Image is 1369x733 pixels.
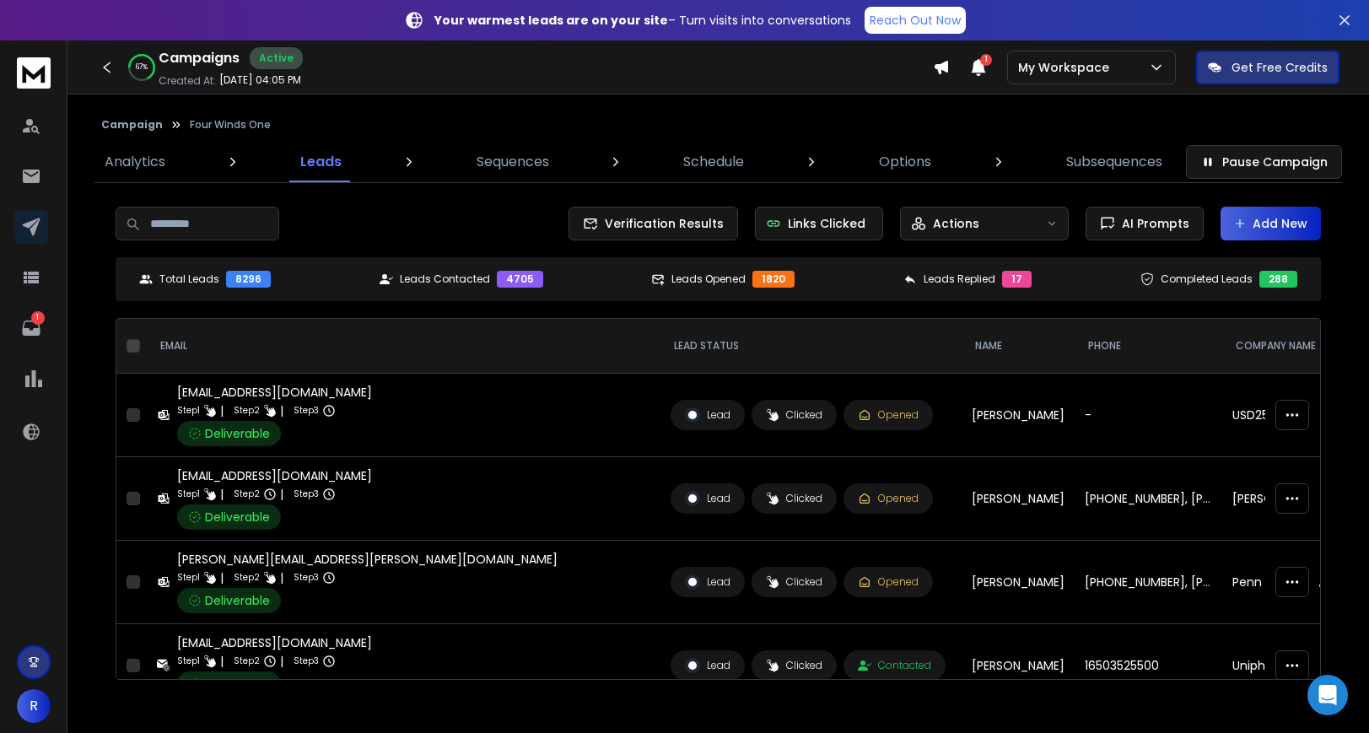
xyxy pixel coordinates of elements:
a: Reach Out Now [865,7,966,34]
p: Subsequences [1066,152,1162,172]
div: 4705 [497,271,543,288]
a: Schedule [673,142,754,182]
span: Deliverable [205,425,270,442]
th: Phone [1075,319,1222,374]
p: | [280,486,283,503]
button: Get Free Credits [1196,51,1339,84]
div: [EMAIL_ADDRESS][DOMAIN_NAME] [177,467,372,484]
th: EMAIL [147,319,660,374]
p: | [280,653,283,670]
th: NAME [962,319,1075,374]
p: Step 3 [294,653,319,670]
td: [PERSON_NAME] [962,624,1075,708]
p: My Workspace [1018,59,1116,76]
p: Actions [933,215,979,232]
p: Leads Opened [671,272,746,286]
p: Four Winds One [190,118,271,132]
a: 1 [14,311,48,345]
p: Created At: [159,74,216,88]
p: Analytics [105,152,165,172]
div: Clicked [766,408,822,422]
div: Opened [858,408,919,422]
p: Step 2 [234,569,260,586]
p: Sequences [477,152,549,172]
span: Verification Results [598,215,724,232]
div: Lead [685,658,730,673]
p: Reach Out Now [870,12,961,29]
p: Step 2 [234,486,260,503]
p: | [280,402,283,419]
div: Lead [685,491,730,506]
button: Pause Campaign [1186,145,1342,179]
div: 17 [1002,271,1032,288]
div: Contacted [858,659,931,672]
strong: Your warmest leads are on your site [434,12,668,29]
p: | [220,486,224,503]
div: [EMAIL_ADDRESS][DOMAIN_NAME] [177,384,372,401]
p: Get Free Credits [1232,59,1328,76]
div: 8296 [226,271,271,288]
p: | [220,653,224,670]
span: Deliverable [205,592,270,609]
td: [PERSON_NAME] [962,374,1075,457]
p: | [220,402,224,419]
p: [DATE] 04:05 PM [219,73,301,87]
div: 1820 [752,271,795,288]
p: Step 1 [177,486,200,503]
span: AI Prompts [1115,215,1189,232]
div: Lead [685,407,730,423]
p: – Turn visits into conversations [434,12,851,29]
div: Opened [858,492,919,505]
td: [PHONE_NUMBER], [PHONE_NUMBER] [1075,457,1222,541]
p: Schedule [683,152,744,172]
p: Leads Replied [924,272,995,286]
td: - [1075,374,1222,457]
a: Leads [290,142,352,182]
p: Total Leads [159,272,219,286]
div: [PERSON_NAME][EMAIL_ADDRESS][PERSON_NAME][DOMAIN_NAME] [177,551,558,568]
p: Step 2 [234,402,260,419]
span: Deliverable [205,509,270,525]
p: Step 3 [294,402,319,419]
span: Deliverable [205,676,270,693]
a: Sequences [466,142,559,182]
h1: Campaigns [159,48,240,68]
div: Clicked [766,575,822,589]
div: [EMAIL_ADDRESS][DOMAIN_NAME] [177,634,372,651]
td: [PHONE_NUMBER], [PHONE_NUMBER] [1075,541,1222,624]
button: R [17,689,51,723]
p: | [280,569,283,586]
p: Step 2 [234,653,260,670]
img: logo [17,57,51,89]
p: Links Clicked [788,215,865,232]
p: Leads Contacted [400,272,490,286]
button: Campaign [101,118,163,132]
div: Clicked [766,659,822,672]
td: [PERSON_NAME] [962,457,1075,541]
p: Options [879,152,931,172]
p: Step 1 [177,569,200,586]
a: Options [869,142,941,182]
p: 67 % [136,62,148,73]
p: Step 1 [177,402,200,419]
p: Step 1 [177,653,200,670]
a: Analytics [94,142,175,182]
div: Active [250,47,303,69]
button: Add New [1221,207,1321,240]
p: Leads [300,152,342,172]
div: Lead [685,574,730,590]
div: Clicked [766,492,822,505]
a: Subsequences [1056,142,1172,182]
p: 1 [31,311,45,325]
p: Step 3 [294,569,319,586]
td: [PERSON_NAME] [962,541,1075,624]
div: 288 [1259,271,1297,288]
td: 16503525500 [1075,624,1222,708]
th: LEAD STATUS [660,319,962,374]
button: AI Prompts [1086,207,1204,240]
button: Verification Results [569,207,738,240]
div: Open Intercom Messenger [1307,675,1348,715]
span: 1 [980,54,992,66]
